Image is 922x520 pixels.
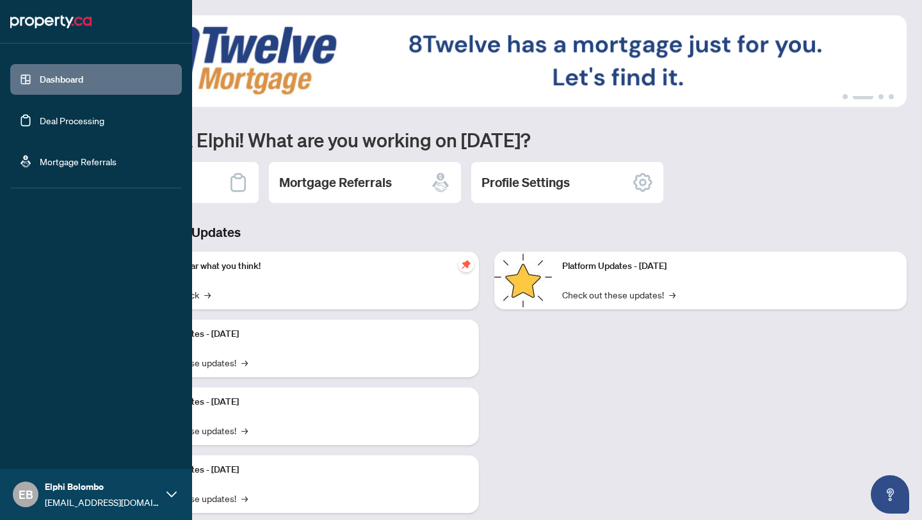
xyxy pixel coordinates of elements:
span: → [241,423,248,437]
span: EB [19,485,33,503]
h3: Brokerage & Industry Updates [67,223,907,241]
a: Mortgage Referrals [40,156,117,167]
button: 3 [878,94,884,99]
p: We want to hear what you think! [134,259,469,273]
span: pushpin [458,257,474,272]
span: [EMAIL_ADDRESS][DOMAIN_NAME] [45,495,160,509]
img: Slide 1 [67,15,907,107]
p: Platform Updates - [DATE] [134,463,469,477]
span: → [241,491,248,505]
span: → [241,355,248,370]
span: Elphi Bolombo [45,480,160,494]
span: → [204,288,211,302]
p: Platform Updates - [DATE] [562,259,896,273]
h2: Mortgage Referrals [279,174,392,191]
h2: Profile Settings [481,174,570,191]
a: Dashboard [40,74,83,85]
span: → [669,288,675,302]
button: Open asap [871,475,909,514]
p: Platform Updates - [DATE] [134,395,469,409]
img: logo [10,12,92,32]
h1: Welcome back Elphi! What are you working on [DATE]? [67,127,907,152]
a: Deal Processing [40,115,104,126]
img: Platform Updates - June 23, 2025 [494,252,552,309]
a: Check out these updates!→ [562,288,675,302]
button: 4 [889,94,894,99]
p: Platform Updates - [DATE] [134,327,469,341]
button: 1 [843,94,848,99]
button: 2 [853,94,873,99]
